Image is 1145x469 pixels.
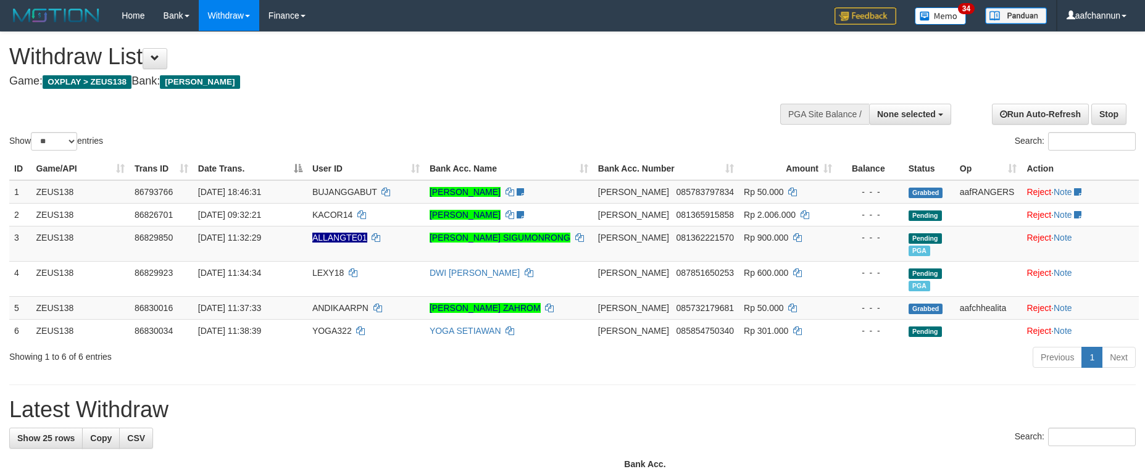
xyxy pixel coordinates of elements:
h1: Withdraw List [9,44,751,69]
span: LEXY18 [312,268,344,278]
img: MOTION_logo.png [9,6,103,25]
a: Reject [1026,187,1051,197]
th: Op: activate to sort column ascending [955,157,1022,180]
a: [PERSON_NAME] SIGUMONRONG [430,233,570,243]
td: ZEUS138 [31,203,130,226]
a: [PERSON_NAME] ZAHROM [430,303,541,313]
div: - - - [842,231,899,244]
span: Marked by aafRornrotha [909,246,930,256]
td: aafRANGERS [955,180,1022,204]
th: Bank Acc. Name: activate to sort column ascending [425,157,593,180]
span: Rp 900.000 [744,233,788,243]
span: [DATE] 11:34:34 [198,268,261,278]
a: [PERSON_NAME] [430,187,501,197]
td: ZEUS138 [31,296,130,319]
span: [PERSON_NAME] [598,210,669,220]
span: [DATE] 11:38:39 [198,326,261,336]
a: Stop [1091,104,1126,125]
td: ZEUS138 [31,226,130,261]
span: 86829850 [135,233,173,243]
a: Note [1054,233,1072,243]
th: User ID: activate to sort column ascending [307,157,425,180]
span: Nama rekening ada tanda titik/strip, harap diedit [312,233,367,243]
span: Show 25 rows [17,433,75,443]
span: [DATE] 09:32:21 [198,210,261,220]
span: [DATE] 18:46:31 [198,187,261,197]
a: Copy [82,428,120,449]
td: 5 [9,296,31,319]
span: [DATE] 11:32:29 [198,233,261,243]
td: 1 [9,180,31,204]
a: Reject [1026,303,1051,313]
a: Run Auto-Refresh [992,104,1089,125]
a: Note [1054,303,1072,313]
span: BUJANGGABUT [312,187,377,197]
td: 2 [9,203,31,226]
h1: Latest Withdraw [9,397,1136,422]
td: · [1022,319,1139,342]
th: Date Trans.: activate to sort column descending [193,157,307,180]
select: Showentries [31,132,77,151]
th: Bank Acc. Number: activate to sort column ascending [593,157,739,180]
a: Note [1054,268,1072,278]
button: None selected [869,104,951,125]
td: · [1022,226,1139,261]
th: ID [9,157,31,180]
span: [PERSON_NAME] [598,326,669,336]
th: Amount: activate to sort column ascending [739,157,837,180]
input: Search: [1048,132,1136,151]
th: Game/API: activate to sort column ascending [31,157,130,180]
label: Show entries [9,132,103,151]
span: Grabbed [909,188,943,198]
td: aafchhealita [955,296,1022,319]
a: Note [1054,187,1072,197]
span: [PERSON_NAME] [598,187,669,197]
span: Copy 081362221570 to clipboard [677,233,734,243]
a: CSV [119,428,153,449]
div: - - - [842,302,899,314]
div: PGA Site Balance / [780,104,869,125]
a: Reject [1026,326,1051,336]
span: KACOR14 [312,210,352,220]
span: [DATE] 11:37:33 [198,303,261,313]
th: Trans ID: activate to sort column ascending [130,157,193,180]
span: Marked by aafRornrotha [909,281,930,291]
span: [PERSON_NAME] [598,268,669,278]
span: Pending [909,268,942,279]
span: 86830016 [135,303,173,313]
span: Copy 085854750340 to clipboard [677,326,734,336]
a: Next [1102,347,1136,368]
span: Grabbed [909,304,943,314]
th: Balance [837,157,904,180]
a: Reject [1026,268,1051,278]
td: · [1022,180,1139,204]
td: ZEUS138 [31,319,130,342]
span: Copy 085783797834 to clipboard [677,187,734,197]
div: Showing 1 to 6 of 6 entries [9,346,468,363]
span: Copy 085732179681 to clipboard [677,303,734,313]
span: None selected [877,109,936,119]
span: Rp 600.000 [744,268,788,278]
a: Note [1054,326,1072,336]
span: CSV [127,433,145,443]
img: panduan.png [985,7,1047,24]
a: Note [1054,210,1072,220]
a: Previous [1033,347,1082,368]
span: YOGA322 [312,326,352,336]
label: Search: [1015,428,1136,446]
td: 4 [9,261,31,296]
span: Copy 087851650253 to clipboard [677,268,734,278]
span: Pending [909,326,942,337]
td: ZEUS138 [31,261,130,296]
td: ZEUS138 [31,180,130,204]
img: Button%20Memo.svg [915,7,967,25]
th: Action [1022,157,1139,180]
td: 3 [9,226,31,261]
span: 34 [958,3,975,14]
a: Reject [1026,233,1051,243]
th: Status [904,157,955,180]
span: OXPLAY > ZEUS138 [43,75,131,89]
label: Search: [1015,132,1136,151]
div: - - - [842,186,899,198]
span: 86826701 [135,210,173,220]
